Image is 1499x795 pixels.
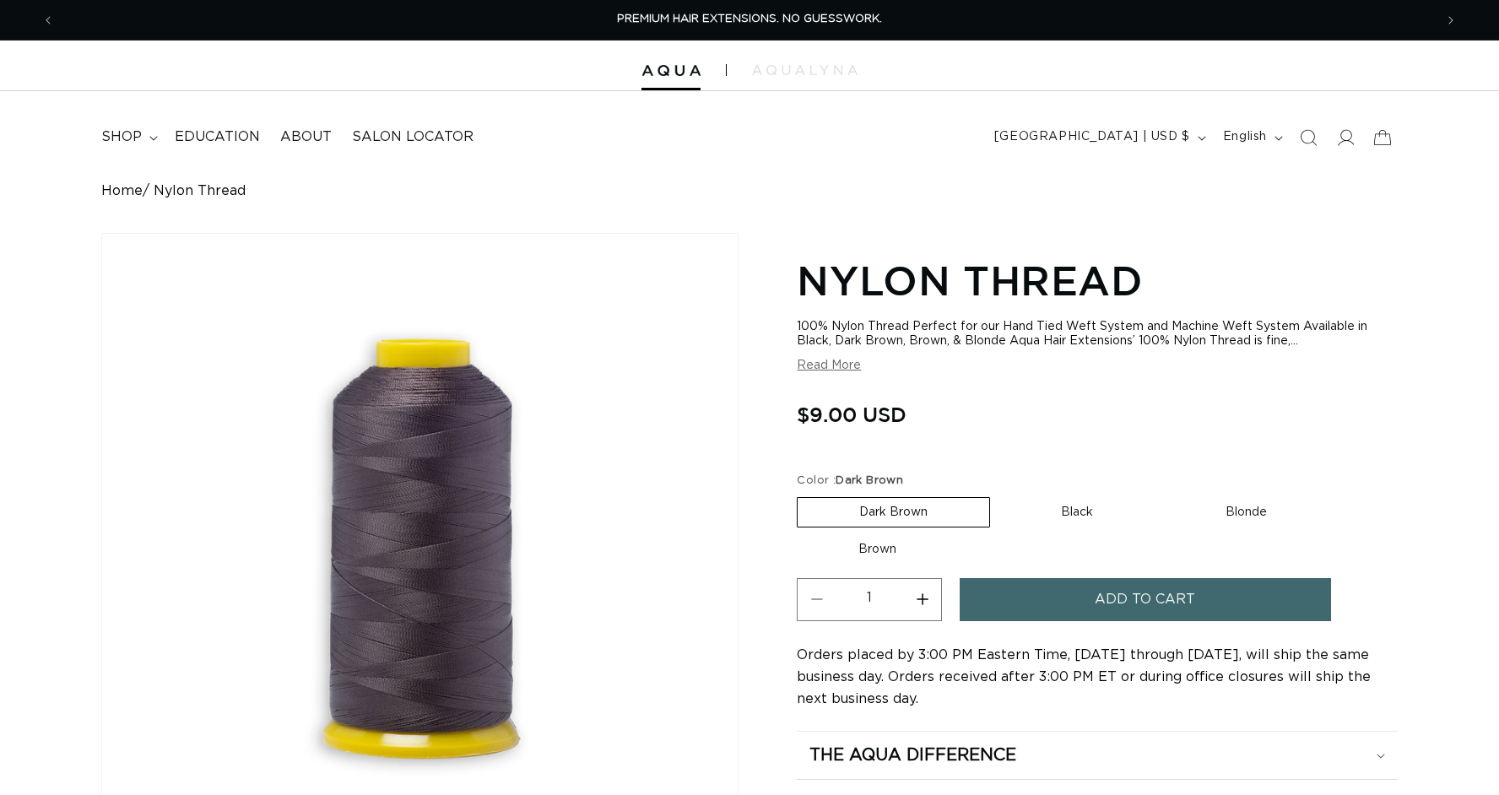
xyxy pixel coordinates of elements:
[352,128,474,146] span: Salon Locator
[1095,578,1195,621] span: Add to cart
[1290,119,1327,156] summary: Search
[101,183,143,199] a: Home
[30,4,67,36] button: Previous announcement
[1164,498,1329,527] label: Blonde
[91,118,165,156] summary: shop
[809,744,1016,766] h2: The Aqua Difference
[280,128,332,146] span: About
[101,128,142,146] span: shop
[154,183,246,199] span: Nylon Thread
[270,118,342,156] a: About
[960,578,1331,621] button: Add to cart
[994,128,1190,146] span: [GEOGRAPHIC_DATA] | USD $
[797,497,990,527] label: Dark Brown
[165,118,270,156] a: Education
[797,732,1398,779] summary: The Aqua Difference
[797,359,861,373] button: Read More
[797,254,1398,306] h1: Nylon Thread
[797,648,1371,706] span: Orders placed by 3:00 PM Eastern Time, [DATE] through [DATE], will ship the same business day. Or...
[999,498,1155,527] label: Black
[175,128,260,146] span: Education
[836,475,903,486] span: Dark Brown
[641,65,701,77] img: Aqua Hair Extensions
[797,473,905,489] legend: Color :
[752,65,858,75] img: aqualyna.com
[342,118,484,156] a: Salon Locator
[617,14,882,24] span: PREMIUM HAIR EXTENSIONS. NO GUESSWORK.
[1432,4,1469,36] button: Next announcement
[797,320,1398,349] div: 100% Nylon Thread Perfect for our Hand Tied Weft System and Machine Weft System Available in Blac...
[1213,122,1290,154] button: English
[797,398,906,430] span: $9.00 USD
[101,183,1398,199] nav: breadcrumbs
[797,535,958,564] label: Brown
[1223,128,1267,146] span: English
[984,122,1213,154] button: [GEOGRAPHIC_DATA] | USD $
